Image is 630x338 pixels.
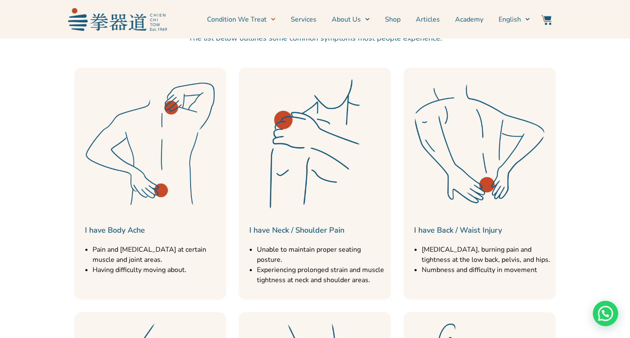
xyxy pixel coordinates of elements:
[249,225,344,235] a: I have Neck / Shoulder Pain
[257,245,387,265] li: Unable to maintain proper seating posture.
[422,245,551,265] li: [MEDICAL_DATA], burning pain and tightness at the low back, pelvis, and hips.
[257,265,387,285] li: Experiencing prolonged strain and muscle tightness at neck and shoulder areas.
[93,265,222,275] li: Having difficulty moving about.
[541,15,551,25] img: Website Icon-03
[408,72,551,216] img: Services Icon-44
[499,14,521,25] span: English
[332,9,370,30] a: About Us
[499,9,530,30] a: English
[455,9,483,30] a: Academy
[243,72,387,216] img: Services Icon-43
[414,225,502,235] a: I have Back / Waist Injury
[207,9,275,30] a: Condition We Treat
[416,9,440,30] a: Articles
[291,9,316,30] a: Services
[85,225,145,235] a: I have Body Ache
[171,9,530,30] nav: Menu
[422,265,551,275] li: Numbness and difficulty in movement
[385,9,401,30] a: Shop
[93,245,222,265] li: Pain and [MEDICAL_DATA] at certain muscle and joint areas.
[79,72,222,216] img: Services Icon-39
